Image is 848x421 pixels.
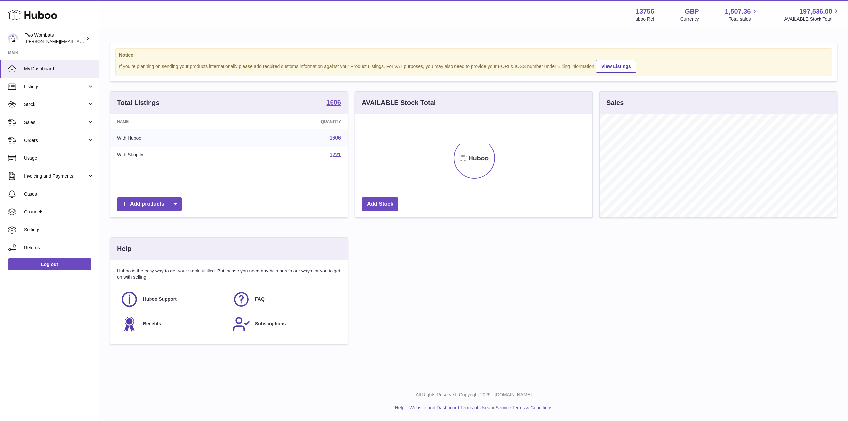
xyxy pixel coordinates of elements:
div: Huboo Ref [632,16,654,22]
a: Add Stock [362,197,398,211]
span: [PERSON_NAME][EMAIL_ADDRESS][PERSON_NAME][DOMAIN_NAME] [25,39,168,44]
span: Sales [24,119,87,126]
span: My Dashboard [24,66,94,72]
span: Listings [24,84,87,90]
span: 1,507.36 [725,7,751,16]
a: Website and Dashboard Terms of Use [409,405,488,410]
h3: Sales [606,98,624,107]
strong: Notice [119,52,828,58]
span: Orders [24,137,87,144]
span: Benefits [143,321,161,327]
h3: AVAILABLE Stock Total [362,98,436,107]
li: and [407,405,552,411]
span: 197,536.00 [799,7,832,16]
a: Huboo Support [120,290,226,308]
a: Add products [117,197,182,211]
p: All Rights Reserved. Copyright 2025 - [DOMAIN_NAME] [105,392,843,398]
span: AVAILABLE Stock Total [784,16,840,22]
strong: 1606 [327,99,341,106]
a: 1221 [329,152,341,158]
strong: GBP [685,7,699,16]
span: Total sales [729,16,758,22]
span: Usage [24,155,94,161]
strong: 13756 [636,7,654,16]
a: 1606 [329,135,341,141]
span: FAQ [255,296,265,302]
td: With Huboo [110,129,238,147]
span: Stock [24,101,87,108]
a: Subscriptions [232,315,338,333]
h3: Total Listings [117,98,160,107]
span: Returns [24,245,94,251]
a: 197,536.00 AVAILABLE Stock Total [784,7,840,22]
div: Currency [680,16,699,22]
span: Channels [24,209,94,215]
span: Cases [24,191,94,197]
a: Log out [8,258,91,270]
div: Two Wombats [25,32,84,45]
a: Service Terms & Conditions [496,405,553,410]
th: Quantity [238,114,348,129]
div: If you're planning on sending your products internationally please add required customs informati... [119,59,828,73]
td: With Shopify [110,147,238,164]
a: View Listings [596,60,636,73]
a: Benefits [120,315,226,333]
p: Huboo is the easy way to get your stock fulfilled. But incase you need any help here's our ways f... [117,268,341,280]
span: Subscriptions [255,321,286,327]
a: FAQ [232,290,338,308]
th: Name [110,114,238,129]
a: Help [395,405,405,410]
span: Huboo Support [143,296,177,302]
a: 1606 [327,99,341,107]
h3: Help [117,244,131,253]
span: Invoicing and Payments [24,173,87,179]
img: philip.carroll@twowombats.com [8,33,18,43]
a: 1,507.36 Total sales [725,7,758,22]
span: Settings [24,227,94,233]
